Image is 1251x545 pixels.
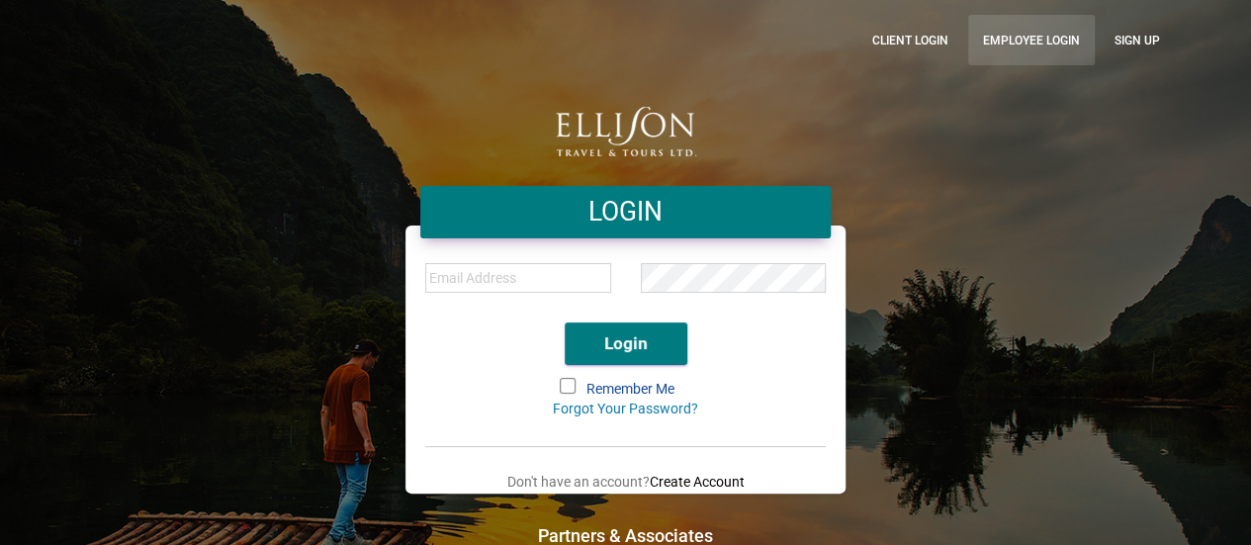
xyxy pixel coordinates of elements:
[556,107,696,156] img: logo.png
[1100,15,1175,65] a: Sign up
[650,474,745,490] a: Create Account
[968,15,1095,65] a: Employee Login
[857,15,963,65] a: CLient Login
[553,401,698,416] a: Forgot Your Password?
[425,263,611,293] input: Email Address
[435,194,816,230] h4: LOGIN
[562,380,689,400] label: Remember Me
[425,470,826,494] p: Don't have an account?
[565,322,687,365] button: Login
